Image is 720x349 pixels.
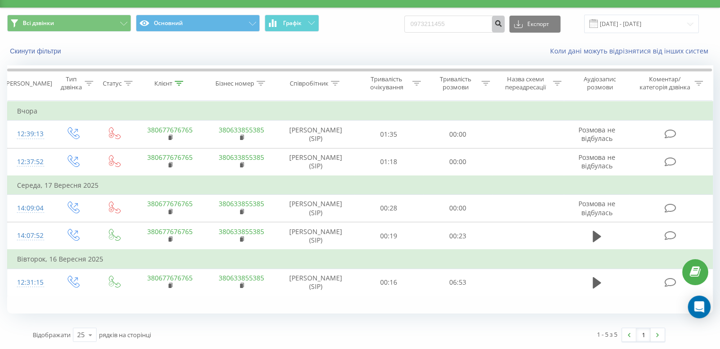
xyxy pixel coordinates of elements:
[17,199,42,218] div: 14:09:04
[7,15,131,32] button: Всі дзвінки
[277,121,355,148] td: [PERSON_NAME] (SIP)
[501,75,551,91] div: Назва схеми переадресації
[147,273,193,282] a: 380677676765
[219,125,264,134] a: 380633855385
[432,75,479,91] div: Тривалість розмови
[290,79,329,87] div: Співробітник
[423,222,492,250] td: 00:23
[355,222,423,250] td: 00:19
[8,102,713,121] td: Вчора
[4,79,52,87] div: [PERSON_NAME]
[597,330,617,339] div: 1 - 5 з 5
[355,269,423,296] td: 00:16
[23,19,54,27] span: Всі дзвінки
[215,79,254,87] div: Бізнес номер
[99,331,151,339] span: рядків на сторінці
[17,125,42,143] div: 12:39:13
[219,273,264,282] a: 380633855385
[154,79,172,87] div: Клієнт
[572,75,628,91] div: Аудіозапис розмови
[404,16,505,33] input: Пошук за номером
[219,227,264,236] a: 380633855385
[17,153,42,171] div: 12:37:52
[423,194,492,222] td: 00:00
[7,47,66,55] button: Скинути фільтри
[265,15,319,32] button: Графік
[103,79,122,87] div: Статус
[550,46,713,55] a: Коли дані можуть відрізнятися вiд інших систем
[147,199,193,208] a: 380677676765
[277,148,355,176] td: [PERSON_NAME] (SIP)
[578,153,615,170] span: Розмова не відбулась
[33,331,71,339] span: Відображати
[147,125,193,134] a: 380677676765
[688,296,711,318] div: Open Intercom Messenger
[637,75,692,91] div: Коментар/категорія дзвінка
[147,153,193,162] a: 380677676765
[8,176,713,195] td: Середа, 17 Вересня 2025
[77,330,85,340] div: 25
[147,227,193,236] a: 380677676765
[355,194,423,222] td: 00:28
[363,75,410,91] div: Тривалість очікування
[283,20,302,26] span: Графік
[277,222,355,250] td: [PERSON_NAME] (SIP)
[136,15,260,32] button: Основний
[423,269,492,296] td: 06:53
[355,121,423,148] td: 01:35
[219,153,264,162] a: 380633855385
[277,269,355,296] td: [PERSON_NAME] (SIP)
[219,199,264,208] a: 380633855385
[509,16,560,33] button: Експорт
[636,328,650,341] a: 1
[60,75,82,91] div: Тип дзвінка
[8,250,713,269] td: Вівторок, 16 Вересня 2025
[578,125,615,143] span: Розмова не відбулась
[423,121,492,148] td: 00:00
[578,199,615,217] span: Розмова не відбулась
[17,227,42,245] div: 14:07:52
[423,148,492,176] td: 00:00
[17,273,42,292] div: 12:31:15
[355,148,423,176] td: 01:18
[277,194,355,222] td: [PERSON_NAME] (SIP)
